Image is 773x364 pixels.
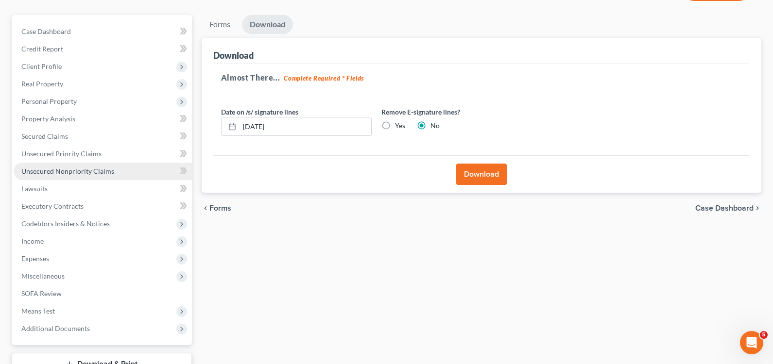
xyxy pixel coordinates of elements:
[240,117,371,136] input: MM/DD/YYYY
[381,107,532,117] label: Remove E-signature lines?
[21,272,65,280] span: Miscellaneous
[14,128,192,145] a: Secured Claims
[14,40,192,58] a: Credit Report
[754,204,761,212] i: chevron_right
[14,163,192,180] a: Unsecured Nonpriority Claims
[21,202,84,210] span: Executory Contracts
[21,97,77,105] span: Personal Property
[202,204,209,212] i: chevron_left
[14,198,192,215] a: Executory Contracts
[21,219,110,228] span: Codebtors Insiders & Notices
[430,121,440,131] label: No
[14,23,192,40] a: Case Dashboard
[21,167,114,175] span: Unsecured Nonpriority Claims
[21,184,48,193] span: Lawsuits
[695,204,761,212] a: Case Dashboard chevron_right
[695,204,754,212] span: Case Dashboard
[21,307,55,315] span: Means Test
[209,204,231,212] span: Forms
[14,110,192,128] a: Property Analysis
[14,180,192,198] a: Lawsuits
[21,237,44,245] span: Income
[21,132,68,140] span: Secured Claims
[21,254,49,263] span: Expenses
[21,324,90,332] span: Additional Documents
[21,289,62,298] span: SOFA Review
[14,285,192,302] a: SOFA Review
[456,164,507,185] button: Download
[202,204,244,212] button: chevron_left Forms
[21,27,71,35] span: Case Dashboard
[21,45,63,53] span: Credit Report
[14,145,192,163] a: Unsecured Priority Claims
[21,80,63,88] span: Real Property
[21,62,62,70] span: Client Profile
[395,121,405,131] label: Yes
[221,72,742,83] h5: Almost There...
[21,149,102,158] span: Unsecured Priority Claims
[760,331,768,339] span: 5
[740,331,763,354] iframe: Intercom live chat
[242,15,293,34] a: Download
[213,50,254,61] div: Download
[21,115,75,123] span: Property Analysis
[221,107,298,117] label: Date on /s/ signature lines
[202,15,238,34] a: Forms
[284,74,364,82] strong: Complete Required * Fields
